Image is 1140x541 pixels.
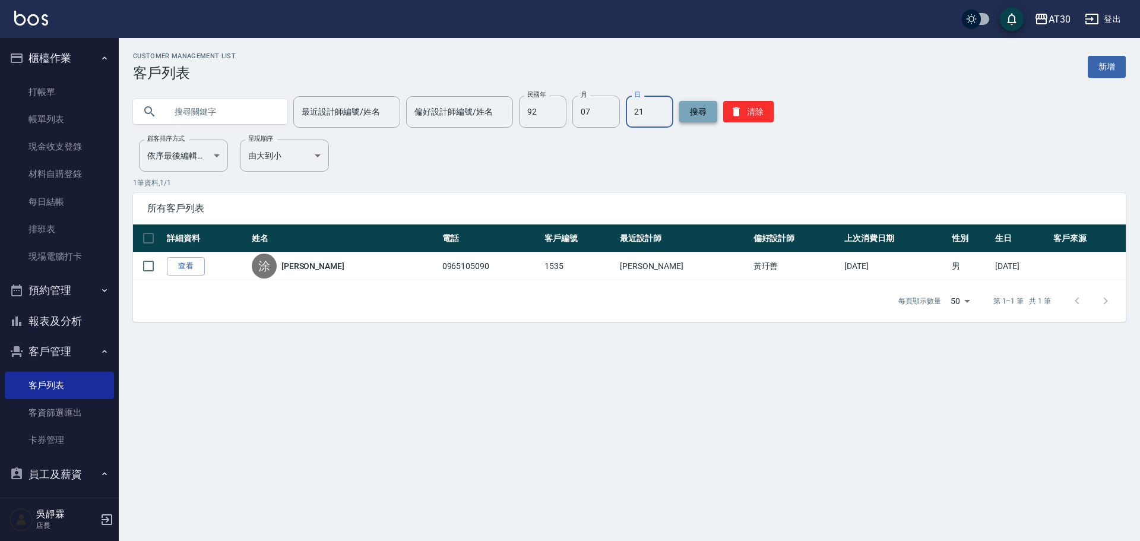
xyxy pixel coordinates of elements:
button: save [1000,7,1024,31]
p: 每頁顯示數量 [898,296,941,306]
a: 員工列表 [5,494,114,521]
a: 新增 [1088,56,1126,78]
h5: 吳靜霖 [36,508,97,520]
a: [PERSON_NAME] [281,260,344,272]
div: 由大到小 [240,140,329,172]
div: 依序最後編輯時間 [139,140,228,172]
th: 生日 [992,224,1050,252]
td: 1535 [541,252,617,280]
a: 現金收支登錄 [5,133,114,160]
a: 材料自購登錄 [5,160,114,188]
td: [PERSON_NAME] [617,252,750,280]
img: Person [9,508,33,531]
a: 現場電腦打卡 [5,243,114,270]
td: [DATE] [992,252,1050,280]
button: 員工及薪資 [5,459,114,490]
th: 詳細資料 [164,224,249,252]
th: 姓名 [249,224,439,252]
td: 0965105090 [439,252,542,280]
label: 呈現順序 [248,134,273,143]
label: 日 [634,90,640,99]
a: 客戶列表 [5,372,114,399]
div: 涂 [252,254,277,279]
button: 櫃檯作業 [5,43,114,74]
button: 清除 [723,101,774,122]
th: 客戶編號 [541,224,617,252]
button: 登出 [1080,8,1126,30]
button: 客戶管理 [5,336,114,367]
th: 最近設計師 [617,224,750,252]
th: 上次消費日期 [841,224,949,252]
th: 性別 [949,224,992,252]
a: 客資篩選匯出 [5,399,114,426]
button: 預約管理 [5,275,114,306]
th: 電話 [439,224,542,252]
button: AT30 [1030,7,1075,31]
th: 客戶來源 [1050,224,1126,252]
label: 月 [581,90,587,99]
a: 帳單列表 [5,106,114,133]
a: 排班表 [5,216,114,243]
label: 顧客排序方式 [147,134,185,143]
h2: Customer Management List [133,52,236,60]
span: 所有客戶列表 [147,203,1111,214]
img: Logo [14,11,48,26]
div: AT30 [1049,12,1071,27]
a: 卡券管理 [5,426,114,454]
th: 偏好設計師 [750,224,842,252]
a: 打帳單 [5,78,114,106]
div: 50 [946,285,974,317]
a: 每日結帳 [5,188,114,216]
td: 男 [949,252,992,280]
button: 報表及分析 [5,306,114,337]
button: 搜尋 [679,101,717,122]
a: 查看 [167,257,205,276]
td: [DATE] [841,252,949,280]
input: 搜尋關鍵字 [166,96,278,128]
label: 民國年 [527,90,546,99]
p: 第 1–1 筆 共 1 筆 [993,296,1051,306]
td: 黃玗善 [750,252,842,280]
p: 店長 [36,520,97,531]
h3: 客戶列表 [133,65,236,81]
p: 1 筆資料, 1 / 1 [133,178,1126,188]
